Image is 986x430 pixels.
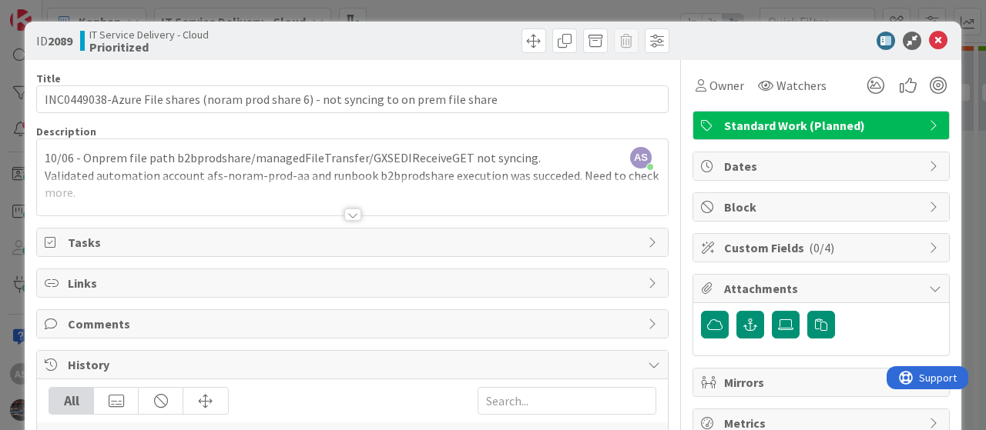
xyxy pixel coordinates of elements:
b: Prioritized [89,41,209,53]
label: Title [36,72,61,85]
span: History [68,355,640,374]
span: ID [36,32,72,50]
span: Custom Fields [724,238,921,257]
b: 2089 [48,33,72,48]
span: Block [724,198,921,216]
span: Owner [709,76,744,95]
span: Dates [724,157,921,175]
span: Description [36,125,96,138]
span: ( 0/4 ) [809,240,834,255]
span: Standard Work (Planned) [724,116,921,135]
span: Attachments [724,279,921,298]
span: Mirrors [724,373,921,392]
input: Search... [478,387,656,415]
span: IT Service Delivery - Cloud [89,28,209,41]
input: type card name here... [36,85,669,113]
span: Support [32,2,70,21]
span: Links [68,274,640,292]
span: AS [630,147,652,168]
p: 10/06 - Onprem file path b2bprodshare/managedFileTransfer/GXSEDIReceiveGET not syncing. [45,149,660,167]
p: Validated automation account afs-noram-prod-aa and runbook b2bprodshare execution was succeded. N... [45,167,660,202]
span: Tasks [68,233,640,252]
span: Watchers [776,76,827,95]
div: All [49,388,94,414]
span: Comments [68,315,640,333]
